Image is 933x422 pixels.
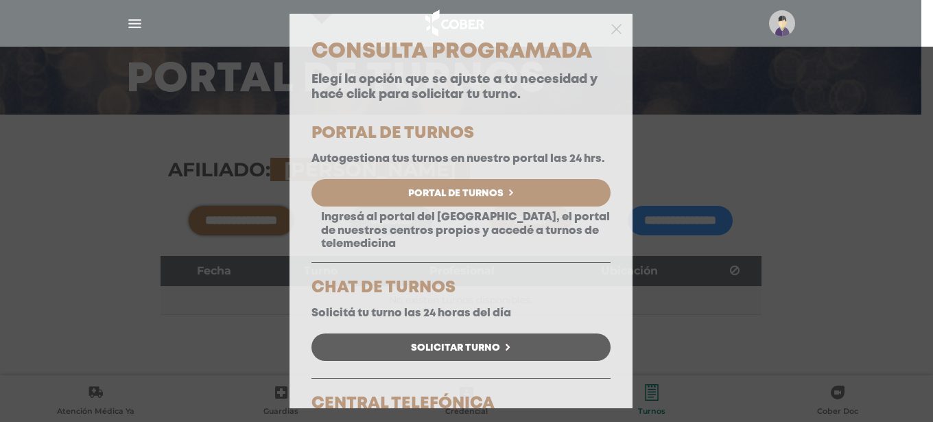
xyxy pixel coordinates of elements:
span: Consulta Programada [311,43,592,61]
p: Autogestiona tus turnos en nuestro portal las 24 hrs. [311,152,611,165]
a: Portal de Turnos [311,179,611,207]
p: Ingresá al portal del [GEOGRAPHIC_DATA], el portal de nuestros centros propios y accedé a turnos ... [311,211,611,250]
p: Solicitá tu turno las 24 horas del día [311,307,611,320]
h5: PORTAL DE TURNOS [311,126,611,142]
a: Solicitar Turno [311,333,611,361]
span: Portal de Turnos [408,189,504,198]
h5: CHAT DE TURNOS [311,280,611,296]
p: Elegí la opción que se ajuste a tu necesidad y hacé click para solicitar tu turno. [311,73,611,102]
span: Solicitar Turno [411,343,500,353]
